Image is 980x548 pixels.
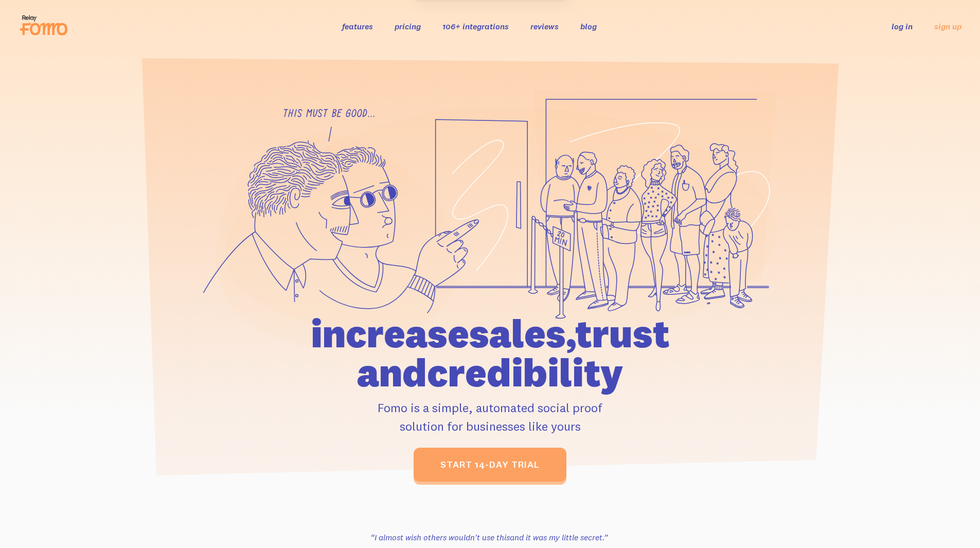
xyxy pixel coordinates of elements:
[892,21,913,31] a: log in
[530,21,559,31] a: reviews
[342,21,373,31] a: features
[580,21,597,31] a: blog
[252,398,728,435] p: Fomo is a simple, automated social proof solution for businesses like yours
[252,314,728,392] h1: increase sales, trust and credibility
[349,531,630,543] h3: “I almost wish others wouldn't use this and it was my little secret.”
[395,21,421,31] a: pricing
[442,21,509,31] a: 106+ integrations
[414,448,566,482] a: start 14-day trial
[934,21,961,32] a: sign up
